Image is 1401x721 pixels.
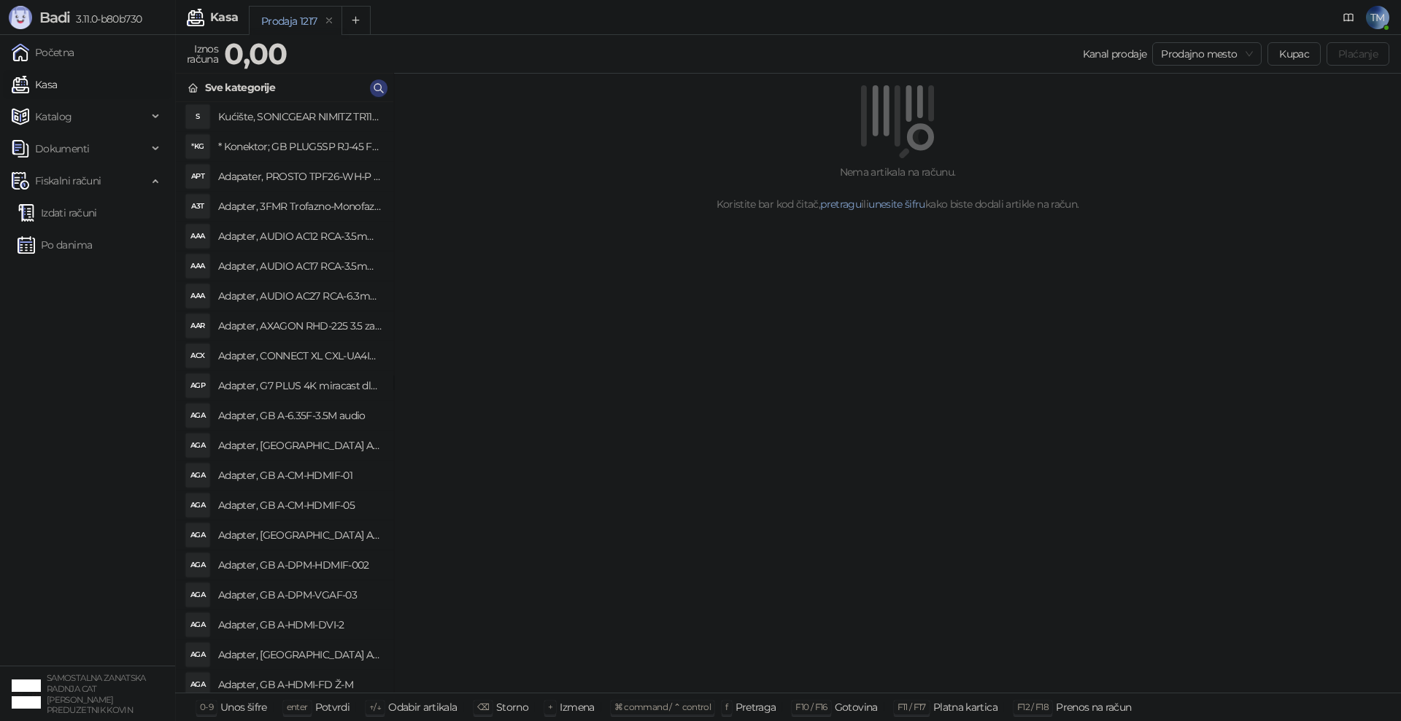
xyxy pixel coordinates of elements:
[224,36,287,71] strong: 0,00
[186,523,209,547] div: AGA
[218,494,382,517] h4: Adapter, GB A-CM-HDMIF-05
[186,553,209,577] div: AGA
[35,134,89,163] span: Dokumenti
[35,166,101,195] span: Fiskalni računi
[218,225,382,248] h4: Adapter, AUDIO AC12 RCA-3.5mm mono
[835,698,878,717] div: Gotovina
[1366,6,1389,29] span: TM
[261,13,317,29] div: Prodaja 1217
[320,15,339,27] button: remove
[186,314,209,338] div: AAR
[795,701,827,712] span: F10 / F16
[220,698,267,717] div: Unos šifre
[388,698,457,717] div: Odabir artikala
[1267,42,1321,66] button: Kupac
[218,314,382,338] h4: Adapter, AXAGON RHD-225 3.5 za 2x2.5
[9,6,32,29] img: Logo
[218,254,382,278] h4: Adapter, AUDIO AC17 RCA-3.5mm stereo
[186,284,209,308] div: AAA
[200,701,213,712] span: 0-9
[47,673,146,715] small: SAMOSTALNA ZANATSKA RADNJA CAT [PERSON_NAME] PREDUZETNIK KOVIN
[18,198,97,227] a: Izdati računi
[1161,43,1253,65] span: Prodajno mesto
[218,165,382,188] h4: Adapater, PROSTO TPF26-WH-P razdelnik
[218,613,382,636] h4: Adapter, GB A-HDMI-DVI-2
[218,344,382,367] h4: Adapter, CONNECT XL CXL-UA4IN1 putni univerzalni
[868,198,925,211] a: unesite šifru
[496,698,528,717] div: Storno
[218,404,382,427] h4: Adapter, GB A-6.35F-3.5M audio
[186,344,209,367] div: ACX
[315,698,350,717] div: Potvrdi
[210,12,238,23] div: Kasa
[341,6,371,35] button: Add tab
[186,494,209,517] div: AGA
[39,9,70,26] span: Badi
[186,404,209,427] div: AGA
[1337,6,1360,29] a: Dokumentacija
[176,102,393,693] div: grid
[560,698,594,717] div: Izmena
[820,198,861,211] a: pretragu
[898,701,926,712] span: F11 / F17
[186,225,209,248] div: AAA
[218,673,382,696] h4: Adapter, GB A-HDMI-FD Ž-M
[1083,46,1147,62] div: Kanal prodaje
[218,195,382,218] h4: Adapter, 3FMR Trofazno-Monofazni
[725,701,727,712] span: f
[736,698,776,717] div: Pretraga
[218,464,382,487] h4: Adapter, GB A-CM-HDMIF-01
[18,230,92,260] a: Po danima
[1017,701,1049,712] span: F12 / F18
[1056,698,1131,717] div: Prenos na račun
[184,39,221,69] div: Iznos računa
[218,135,382,158] h4: * Konektor; GB PLUG5SP RJ-45 FTP Kat.5
[218,643,382,666] h4: Adapter, [GEOGRAPHIC_DATA] A-HDMI-FC Ž-M
[12,38,74,67] a: Početna
[218,523,382,547] h4: Adapter, [GEOGRAPHIC_DATA] A-CMU3-LAN-05 hub
[186,583,209,607] div: AGA
[186,464,209,487] div: AGA
[369,701,381,712] span: ↑/↓
[218,374,382,397] h4: Adapter, G7 PLUS 4K miracast dlna airplay za TV
[205,79,275,96] div: Sve kategorije
[412,164,1383,212] div: Nema artikala na računu. Koristite bar kod čitač, ili kako biste dodali artikle na račun.
[186,613,209,636] div: AGA
[186,673,209,696] div: AGA
[614,701,711,712] span: ⌘ command / ⌃ control
[218,583,382,607] h4: Adapter, GB A-DPM-VGAF-03
[35,102,72,131] span: Katalog
[186,105,209,128] div: S
[186,434,209,457] div: AGA
[218,553,382,577] h4: Adapter, GB A-DPM-HDMIF-002
[218,105,382,128] h4: Kućište, SONICGEAR NIMITZ TR1100 belo BEZ napajanja
[548,701,552,712] span: +
[186,254,209,278] div: AAA
[186,374,209,397] div: AGP
[12,70,57,99] a: Kasa
[12,679,41,709] img: 64x64-companyLogo-ae27db6e-dfce-48a1-b68e-83471bd1bffd.png
[477,701,489,712] span: ⌫
[1327,42,1389,66] button: Plaćanje
[70,12,142,26] span: 3.11.0-b80b730
[218,434,382,457] h4: Adapter, [GEOGRAPHIC_DATA] A-AC-UKEU-001 UK na EU 7.5A
[186,643,209,666] div: AGA
[933,698,997,717] div: Platna kartica
[186,165,209,188] div: APT
[218,284,382,308] h4: Adapter, AUDIO AC27 RCA-6.3mm stereo
[186,195,209,218] div: A3T
[287,701,308,712] span: enter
